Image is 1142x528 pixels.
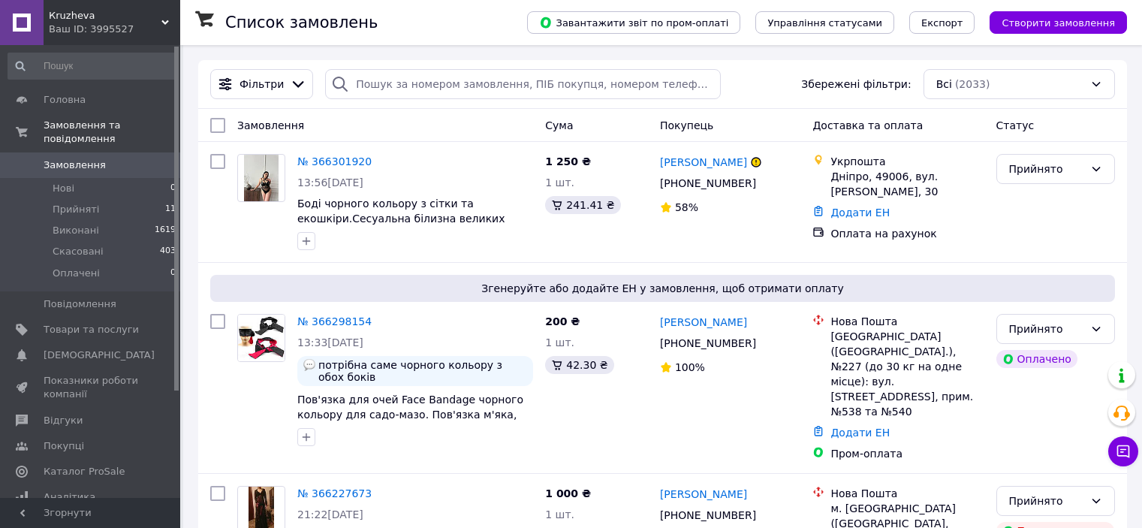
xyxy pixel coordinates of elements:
[297,177,363,189] span: 13:56[DATE]
[675,361,705,373] span: 100%
[44,465,125,478] span: Каталог ProSale
[545,155,591,167] span: 1 250 ₴
[49,23,180,36] div: Ваш ID: 3995527
[237,119,304,131] span: Замовлення
[238,315,285,361] img: Фото товару
[240,77,284,92] span: Фільтри
[996,350,1077,368] div: Оплачено
[44,119,180,146] span: Замовлення та повідомлення
[812,119,923,131] span: Доставка та оплата
[657,505,759,526] div: [PHONE_NUMBER]
[545,356,613,374] div: 42.30 ₴
[830,226,984,241] div: Оплата на рахунок
[545,487,591,499] span: 1 000 ₴
[53,267,100,280] span: Оплачені
[303,359,315,371] img: :speech_balloon:
[237,314,285,362] a: Фото товару
[44,323,139,336] span: Товари та послуги
[325,69,721,99] input: Пошук за номером замовлення, ПІБ покупця, номером телефону, Email, номером накладної
[830,169,984,199] div: Дніпро, 49006, вул. [PERSON_NAME], 30
[8,53,177,80] input: Пошук
[297,155,372,167] a: № 366301920
[237,154,285,202] a: Фото товару
[936,77,952,92] span: Всі
[1002,17,1115,29] span: Створити замовлення
[545,196,620,214] div: 241.41 ₴
[53,203,99,216] span: Прийняті
[44,297,116,311] span: Повідомлення
[1009,161,1084,177] div: Прийнято
[830,329,984,419] div: [GEOGRAPHIC_DATA] ([GEOGRAPHIC_DATA].), №227 (до 30 кг на одне місце): вул. [STREET_ADDRESS], при...
[660,155,747,170] a: [PERSON_NAME]
[44,439,84,453] span: Покупці
[53,182,74,195] span: Нові
[801,77,911,92] span: Збережені фільтри:
[955,78,990,90] span: (2033)
[244,155,279,201] img: Фото товару
[44,374,139,401] span: Показники роботи компанії
[297,394,523,436] a: Пов'язка для очей Face Bandage чорного кольору для садо-мазо. Пов'язка м'яка, еластична і приємна...
[539,16,728,29] span: Завантажити звіт по пром-оплаті
[44,414,83,427] span: Відгуки
[660,119,713,131] span: Покупець
[830,427,890,439] a: Додати ЕН
[155,224,176,237] span: 1619
[170,182,176,195] span: 0
[160,245,176,258] span: 403
[830,314,984,329] div: Нова Пошта
[297,315,372,327] a: № 366298154
[830,486,984,501] div: Нова Пошта
[1009,321,1084,337] div: Прийнято
[297,198,505,240] a: Боді чорного кольору з сітки та екошкіри.Сесуальна білизна великих розмірів.
[990,11,1127,34] button: Створити замовлення
[830,207,890,219] a: Додати ЕН
[1108,436,1138,466] button: Чат з покупцем
[165,203,176,216] span: 11
[297,508,363,520] span: 21:22[DATE]
[909,11,975,34] button: Експорт
[830,446,984,461] div: Пром-оплата
[975,16,1127,28] a: Створити замовлення
[53,224,99,237] span: Виконані
[660,487,747,502] a: [PERSON_NAME]
[44,348,155,362] span: [DEMOGRAPHIC_DATA]
[545,508,574,520] span: 1 шт.
[53,245,104,258] span: Скасовані
[318,359,527,383] span: потрібна саме чорного кольору з обох боків
[921,17,963,29] span: Експорт
[767,17,882,29] span: Управління статусами
[755,11,894,34] button: Управління статусами
[1009,493,1084,509] div: Прийнято
[545,336,574,348] span: 1 шт.
[996,119,1035,131] span: Статус
[44,93,86,107] span: Головна
[545,119,573,131] span: Cума
[545,177,574,189] span: 1 шт.
[660,315,747,330] a: [PERSON_NAME]
[675,201,698,213] span: 58%
[657,333,759,354] div: [PHONE_NUMBER]
[527,11,740,34] button: Завантажити звіт по пром-оплаті
[216,281,1109,296] span: Згенеруйте або додайте ЕН у замовлення, щоб отримати оплату
[225,14,378,32] h1: Список замовлень
[657,173,759,194] div: [PHONE_NUMBER]
[545,315,580,327] span: 200 ₴
[44,490,95,504] span: Аналітика
[830,154,984,169] div: Укрпошта
[170,267,176,280] span: 0
[297,487,372,499] a: № 366227673
[297,336,363,348] span: 13:33[DATE]
[49,9,161,23] span: Кruzheva
[44,158,106,172] span: Замовлення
